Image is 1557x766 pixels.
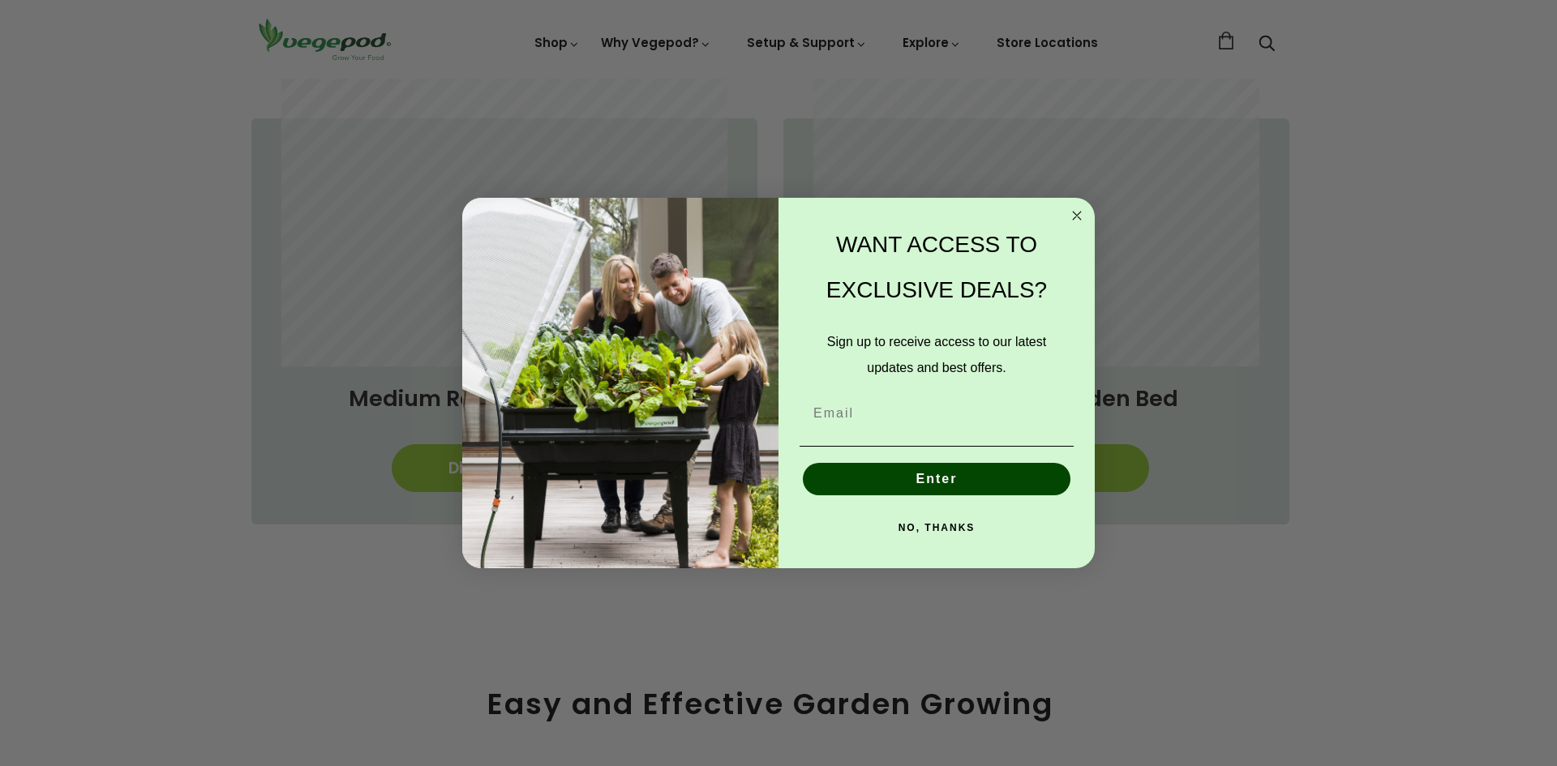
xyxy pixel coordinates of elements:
button: Enter [803,463,1070,495]
span: WANT ACCESS TO EXCLUSIVE DEALS? [826,232,1047,302]
img: e9d03583-1bb1-490f-ad29-36751b3212ff.jpeg [462,198,778,568]
button: NO, THANKS [800,511,1074,544]
img: underline [800,446,1074,447]
input: Email [800,397,1074,430]
span: Sign up to receive access to our latest updates and best offers. [827,335,1046,374]
button: Close dialog [1067,206,1087,225]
